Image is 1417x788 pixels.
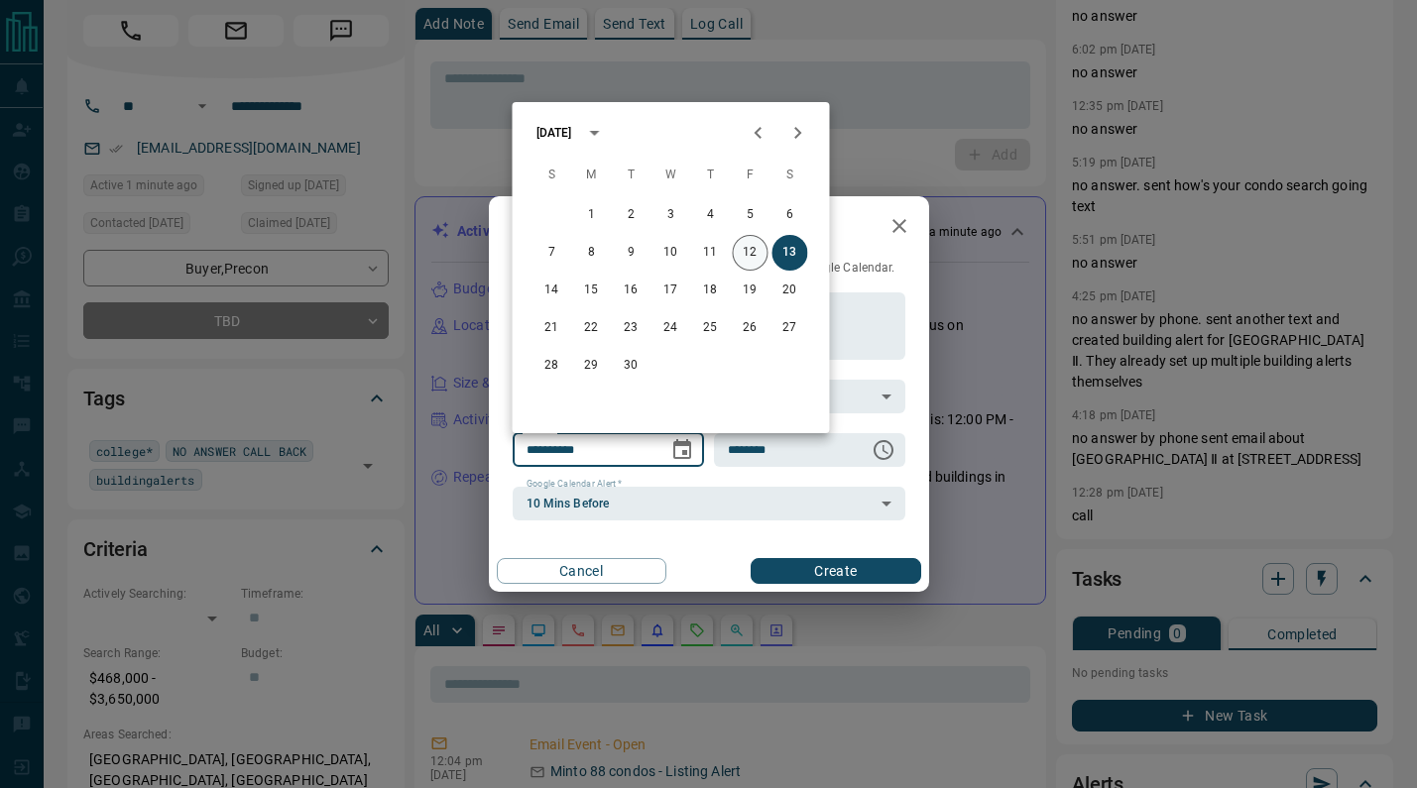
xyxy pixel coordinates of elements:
button: 29 [574,348,610,384]
button: 12 [733,235,768,271]
button: 23 [614,310,649,346]
button: 30 [614,348,649,384]
span: Wednesday [653,156,689,195]
button: calendar view is open, switch to year view [577,116,611,150]
button: Create [751,558,920,584]
button: 15 [574,273,610,308]
label: Date [527,424,551,437]
label: Google Calendar Alert [527,478,622,491]
button: 27 [772,310,808,346]
button: 24 [653,310,689,346]
button: Cancel [497,558,666,584]
button: Previous month [739,113,778,153]
button: 14 [534,273,570,308]
button: 7 [534,235,570,271]
button: 4 [693,197,729,233]
button: 25 [693,310,729,346]
button: 9 [614,235,649,271]
button: 2 [614,197,649,233]
button: 11 [693,235,729,271]
button: Next month [778,113,818,153]
button: 5 [733,197,768,233]
button: 16 [614,273,649,308]
div: 10 Mins Before [513,487,905,520]
button: 6 [772,197,808,233]
button: 19 [733,273,768,308]
button: 1 [574,197,610,233]
button: 8 [574,235,610,271]
span: Tuesday [614,156,649,195]
div: [DATE] [536,124,572,142]
button: 21 [534,310,570,346]
button: Choose time, selected time is 3:00 PM [864,430,903,470]
h2: New Task [489,196,622,260]
button: 20 [772,273,808,308]
span: Saturday [772,156,808,195]
span: Thursday [693,156,729,195]
button: Choose date, selected date is Sep 13, 2025 [662,430,702,470]
button: 13 [772,235,808,271]
span: Monday [574,156,610,195]
label: Time [728,424,754,437]
button: 18 [693,273,729,308]
button: 22 [574,310,610,346]
button: 28 [534,348,570,384]
span: Sunday [534,156,570,195]
button: 26 [733,310,768,346]
button: 10 [653,235,689,271]
button: 3 [653,197,689,233]
span: Friday [733,156,768,195]
button: 17 [653,273,689,308]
